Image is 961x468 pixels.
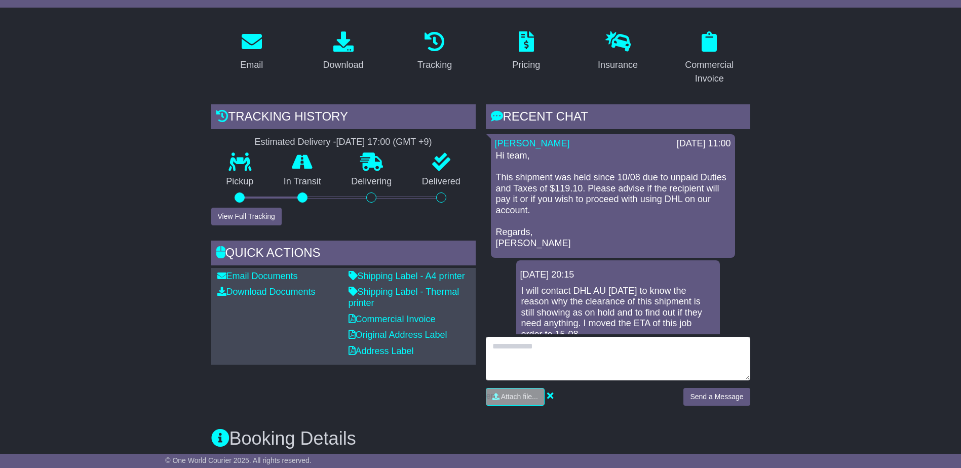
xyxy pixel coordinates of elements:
button: Send a Message [683,388,750,406]
div: Tracking history [211,104,476,132]
p: I will contact DHL AU [DATE] to know the reason why the clearance of this shipment is still showi... [521,286,715,362]
div: [DATE] 20:15 [520,269,716,281]
div: Estimated Delivery - [211,137,476,148]
a: Commercial Invoice [349,314,436,324]
a: Commercial Invoice [669,28,750,89]
a: Shipping Label - Thermal printer [349,287,459,308]
p: Pickup [211,176,269,187]
p: In Transit [268,176,336,187]
a: Tracking [411,28,458,75]
a: Pricing [506,28,547,75]
div: [DATE] 17:00 (GMT +9) [336,137,432,148]
a: [PERSON_NAME] [495,138,570,148]
a: Address Label [349,346,414,356]
div: Quick Actions [211,241,476,268]
div: Commercial Invoice [675,58,744,86]
div: Email [240,58,263,72]
div: RECENT CHAT [486,104,750,132]
span: © One World Courier 2025. All rights reserved. [165,456,312,464]
a: Email [234,28,270,75]
div: Download [323,58,363,72]
button: View Full Tracking [211,208,282,225]
p: Delivering [336,176,407,187]
a: Download Documents [217,287,316,297]
h3: Booking Details [211,428,750,449]
div: Tracking [417,58,452,72]
div: Insurance [598,58,638,72]
a: Insurance [591,28,644,75]
a: Download [316,28,370,75]
a: Shipping Label - A4 printer [349,271,465,281]
p: Delivered [407,176,476,187]
p: Hi team, This shipment was held since 10/08 due to unpaid Duties and Taxes of $119.10. Please adv... [496,150,730,249]
div: [DATE] 11:00 [677,138,731,149]
a: Original Address Label [349,330,447,340]
a: Email Documents [217,271,298,281]
div: Pricing [512,58,540,72]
